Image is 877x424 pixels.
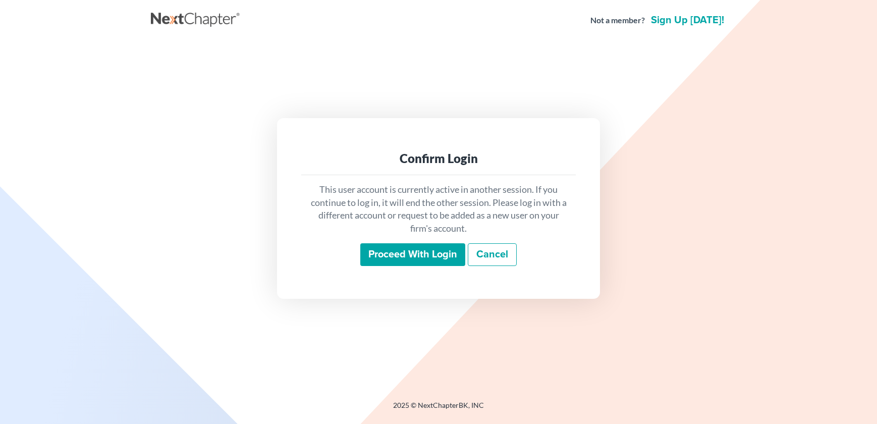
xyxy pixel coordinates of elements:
[151,400,726,418] div: 2025 © NextChapterBK, INC
[468,243,517,267] a: Cancel
[590,15,645,26] strong: Not a member?
[649,15,726,25] a: Sign up [DATE]!
[309,183,568,235] p: This user account is currently active in another session. If you continue to log in, it will end ...
[309,150,568,167] div: Confirm Login
[360,243,465,267] input: Proceed with login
